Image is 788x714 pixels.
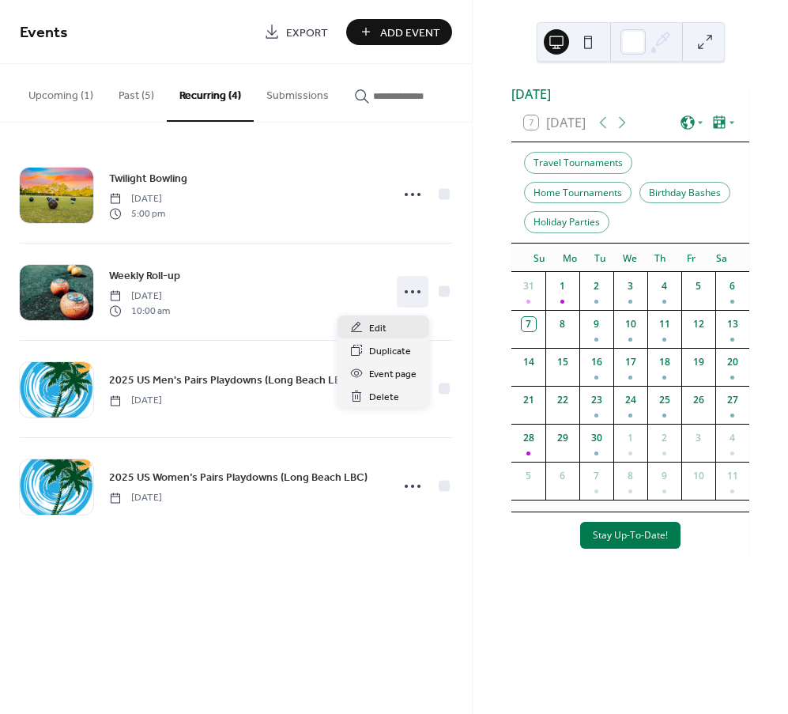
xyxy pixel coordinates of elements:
div: Sa [707,244,737,272]
a: 2025 US Men's Pairs Playdowns (Long Beach LBC) [109,371,352,389]
div: Holiday Parties [524,211,609,233]
span: Twilight Bowling [109,171,187,187]
div: Tu [585,244,615,272]
span: [DATE] [109,491,162,505]
div: 13 [726,317,740,331]
span: 10:00 am [109,304,170,318]
div: We [615,244,645,272]
span: Edit [369,320,386,337]
div: Fr [676,244,706,272]
div: Mo [554,244,584,272]
div: 1 [624,431,638,445]
div: 7 [522,317,536,331]
div: 8 [556,317,570,331]
div: 21 [522,393,536,407]
span: 5:00 pm [109,206,165,221]
div: 2 [590,279,604,293]
div: Travel Tournaments [524,152,632,174]
div: 29 [556,431,570,445]
div: 7 [590,469,604,483]
span: Event page [369,366,417,383]
div: 17 [624,355,638,369]
div: Su [524,244,554,272]
div: Home Tournaments [524,182,632,204]
div: 22 [556,393,570,407]
div: 10 [624,317,638,331]
div: 19 [692,355,706,369]
span: 2025 US Men's Pairs Playdowns (Long Beach LBC) [109,372,352,389]
span: [DATE] [109,394,162,408]
a: Export [252,19,340,45]
span: [DATE] [109,289,170,304]
div: 4 [726,431,740,445]
div: 16 [590,355,604,369]
button: Submissions [254,64,341,120]
div: 3 [692,431,706,445]
a: Twilight Bowling [109,169,187,187]
div: 31 [522,279,536,293]
div: Th [646,244,676,272]
div: 28 [522,431,536,445]
div: 14 [522,355,536,369]
span: Weekly Roll-up [109,268,180,285]
button: Upcoming (1) [16,64,106,120]
div: 27 [726,393,740,407]
div: 4 [658,279,672,293]
div: 5 [522,469,536,483]
div: 30 [590,431,604,445]
div: 20 [726,355,740,369]
div: 6 [726,279,740,293]
div: 11 [658,317,672,331]
div: 9 [658,469,672,483]
div: 9 [590,317,604,331]
div: 12 [692,317,706,331]
div: 6 [556,469,570,483]
span: [DATE] [109,192,165,206]
button: Recurring (4) [167,64,254,122]
span: Export [286,25,328,41]
div: 2 [658,431,672,445]
span: Events [20,17,68,48]
div: 18 [658,355,672,369]
span: Delete [369,389,399,406]
div: [DATE] [511,85,749,104]
div: 26 [692,393,706,407]
a: 2025 US Women’s Pairs Playdowns (Long Beach LBC) [109,468,368,486]
button: Add Event [346,19,452,45]
span: Add Event [380,25,440,41]
div: 11 [726,469,740,483]
div: 23 [590,393,604,407]
button: Past (5) [106,64,167,120]
button: Stay Up-To-Date! [580,522,681,549]
div: 15 [556,355,570,369]
div: 8 [624,469,638,483]
div: 3 [624,279,638,293]
div: 1 [556,279,570,293]
div: 5 [692,279,706,293]
div: 24 [624,393,638,407]
div: Birthday Bashes [639,182,730,204]
div: 25 [658,393,672,407]
a: Weekly Roll-up [109,266,180,285]
span: 2025 US Women’s Pairs Playdowns (Long Beach LBC) [109,470,368,486]
div: 10 [692,469,706,483]
span: Duplicate [369,343,411,360]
